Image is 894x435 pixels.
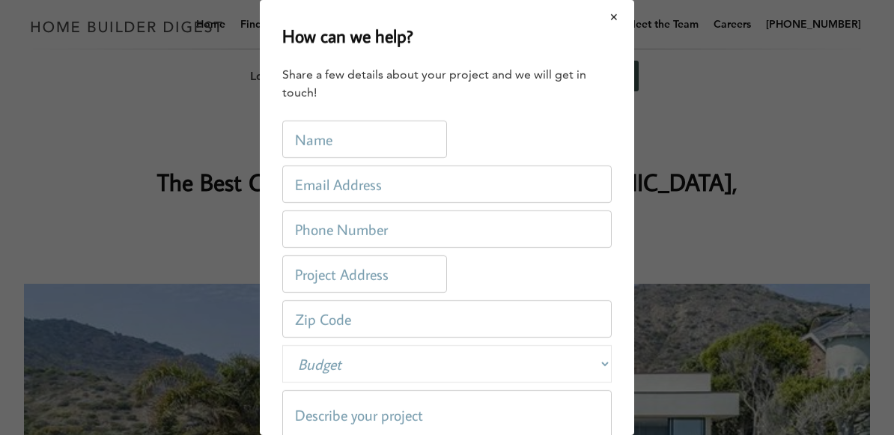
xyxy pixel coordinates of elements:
h2: How can we help? [282,22,413,49]
input: Email Address [282,165,612,203]
div: Share a few details about your project and we will get in touch! [282,66,612,102]
button: Close modal [595,1,634,33]
input: Phone Number [282,210,612,248]
input: Zip Code [282,300,612,338]
input: Name [282,121,447,158]
input: Project Address [282,255,447,293]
